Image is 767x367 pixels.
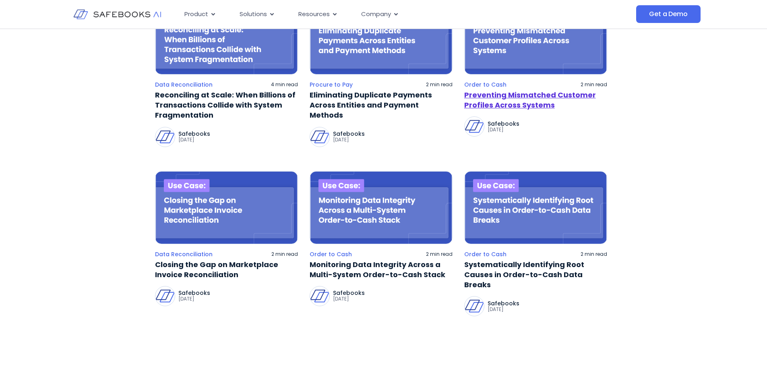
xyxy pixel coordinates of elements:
[426,81,453,88] p: 2 min read
[178,6,556,22] nav: Menu
[155,2,298,75] img: a blue background with the words use case recording at scale when billions of transaction
[271,251,298,257] p: 2 min read
[310,259,453,280] a: Monitoring Data Integrity Across a Multi-System Order-to-Cash Stack
[184,10,208,19] span: Product
[488,126,519,133] p: [DATE]
[465,297,484,316] img: Safebooks
[464,251,507,258] a: Order to Cash
[310,127,329,147] img: Safebooks
[464,171,607,244] img: a blue background with the words use case
[464,2,607,75] img: a blue background with the words use case preventing mismatched customer profiles across systems
[465,117,484,136] img: Safebooks
[178,131,210,137] p: Safebooks
[649,10,687,18] span: Get a Demo
[488,306,519,313] p: [DATE]
[464,81,507,88] a: Order to Cash
[636,5,700,23] a: Get a Demo
[581,251,607,257] p: 2 min read
[310,171,453,244] img: a blue background with the words use case monitoring data integrity across a multi - system
[178,137,210,143] p: [DATE]
[178,296,210,302] p: [DATE]
[271,81,298,88] p: 4 min read
[310,81,353,88] a: Procure to Pay
[178,290,210,296] p: Safebooks
[155,251,213,258] a: Data Reconciliation
[310,286,329,306] img: Safebooks
[240,10,267,19] span: Solutions
[488,301,519,306] p: Safebooks
[310,90,453,120] a: Eliminating Duplicate Payments Across Entities and Payment Methods
[155,127,175,147] img: Safebooks
[426,251,453,257] p: 2 min read
[488,121,519,126] p: Safebooks
[333,137,365,143] p: [DATE]
[333,296,365,302] p: [DATE]
[333,290,365,296] p: Safebooks
[155,81,213,88] a: Data Reconciliation
[298,10,330,19] span: Resources
[155,259,298,280] a: Closing the Gap on Marketplace Invoice Reconciliation
[155,90,298,120] a: Reconciling at Scale: When Billions of Transactions Collide with System Fragmentation
[333,131,365,137] p: Safebooks
[310,2,453,75] img: a blue background with the words use case eliminating duplicate payment across entries and paymen...
[464,259,607,290] a: Systematically Identifying Root Causes in Order-to-Cash Data Breaks
[464,90,607,110] a: Preventing Mismatched Customer Profiles Across Systems
[361,10,391,19] span: Company
[155,286,175,306] img: Safebooks
[155,171,298,244] img: a blue background with the words use case closing the gap on marketplace invoice
[310,251,352,258] a: Order to Cash
[581,81,607,88] p: 2 min read
[178,6,556,22] div: Menu Toggle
